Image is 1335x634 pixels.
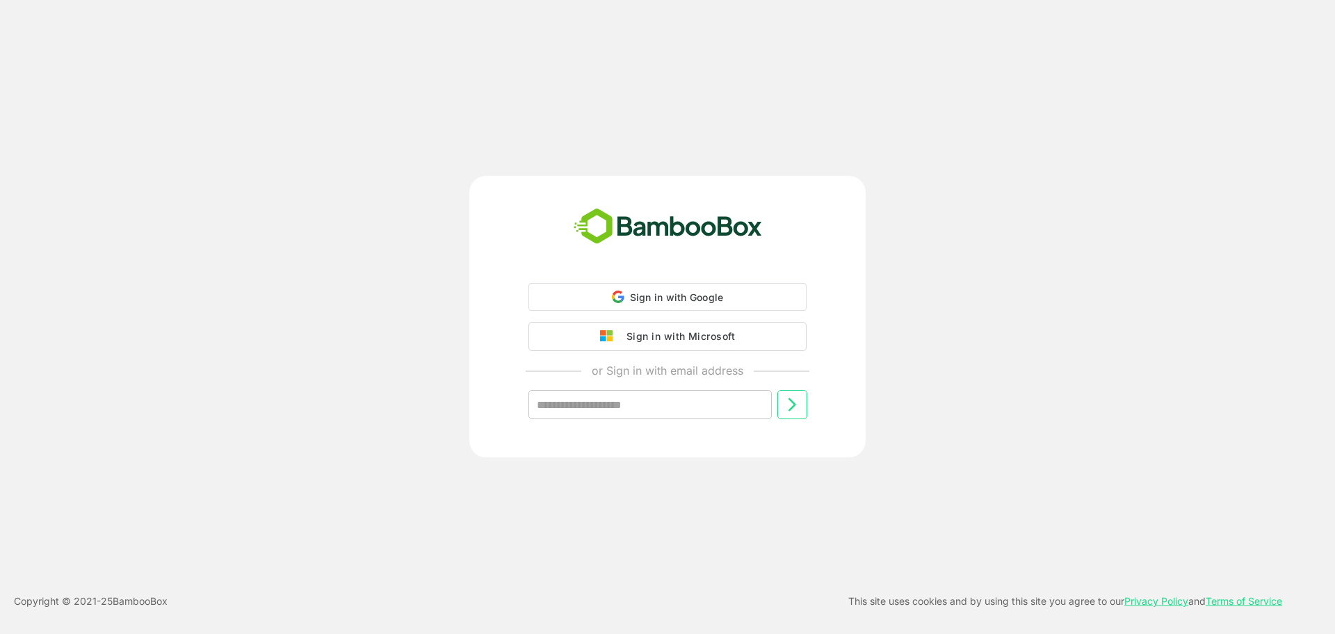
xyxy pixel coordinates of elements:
div: Sign in with Google [528,283,807,311]
p: or Sign in with email address [592,362,743,379]
p: This site uses cookies and by using this site you agree to our and [848,593,1282,610]
img: google [600,330,620,343]
button: Sign in with Microsoft [528,322,807,351]
p: Copyright © 2021- 25 BambooBox [14,593,168,610]
img: bamboobox [566,204,770,250]
a: Terms of Service [1206,595,1282,607]
a: Privacy Policy [1124,595,1188,607]
span: Sign in with Google [630,291,724,303]
div: Sign in with Microsoft [620,327,735,346]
